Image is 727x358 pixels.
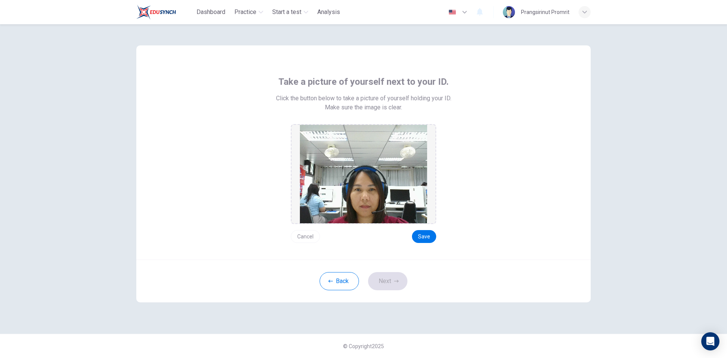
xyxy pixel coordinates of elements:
span: Click the button below to take a picture of yourself holding your ID. [276,94,451,103]
button: Cancel [291,230,320,243]
button: Save [412,230,436,243]
span: Dashboard [197,8,225,17]
img: preview screemshot [300,125,427,223]
div: Open Intercom Messenger [701,332,719,350]
div: Prangsirinut Promrit [521,8,569,17]
img: Train Test logo [136,5,176,20]
span: Practice [234,8,256,17]
button: Back [320,272,359,290]
img: Profile picture [503,6,515,18]
button: Analysis [314,5,343,19]
span: Take a picture of yourself next to your ID. [278,76,449,88]
a: Train Test logo [136,5,193,20]
span: Make sure the image is clear. [325,103,402,112]
button: Start a test [269,5,311,19]
span: Analysis [317,8,340,17]
button: Practice [231,5,266,19]
span: © Copyright 2025 [343,343,384,349]
span: Start a test [272,8,301,17]
img: en [448,9,457,15]
button: Dashboard [193,5,228,19]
